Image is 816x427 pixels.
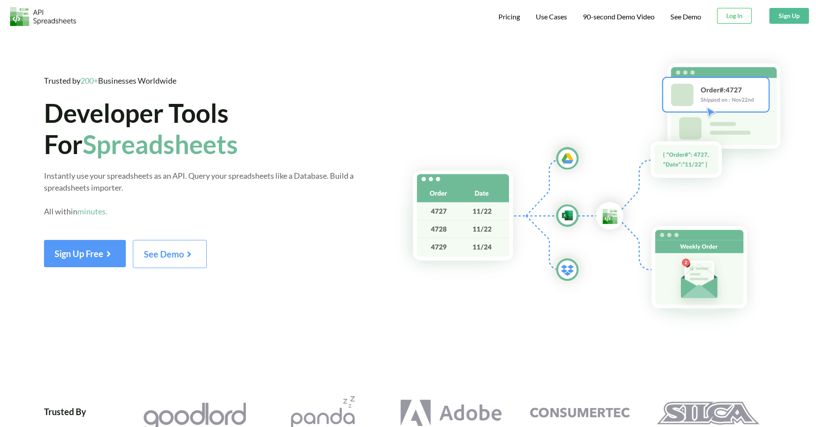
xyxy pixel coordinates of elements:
img: Hero Spreadsheet Flow [392,48,816,334]
span: 200+ [81,76,98,85]
span: Developer Tools For [44,97,238,159]
button: See Demo [133,240,207,268]
button: Sign Up Free [44,240,126,267]
button: Sign Up [769,8,809,24]
span: Spreadsheets [83,129,238,159]
img: Logo.png [10,7,76,26]
span: See Demo [144,249,196,259]
a: See Demo [670,12,701,22]
span: minutes. [77,206,107,216]
span: Trusted by Businesses Worldwide [44,76,176,85]
a: See Demo [133,252,207,259]
span: Instantly use your spreadsheets as an API. Query your spreadsheets like a Database. Build a sprea... [44,171,354,216]
span: Use Cases [536,12,567,21]
span: Pricing [498,12,520,21]
span: 90-second Demo Video [583,13,655,20]
span: Sign Up Free [55,248,115,259]
button: Log In [717,8,752,24]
